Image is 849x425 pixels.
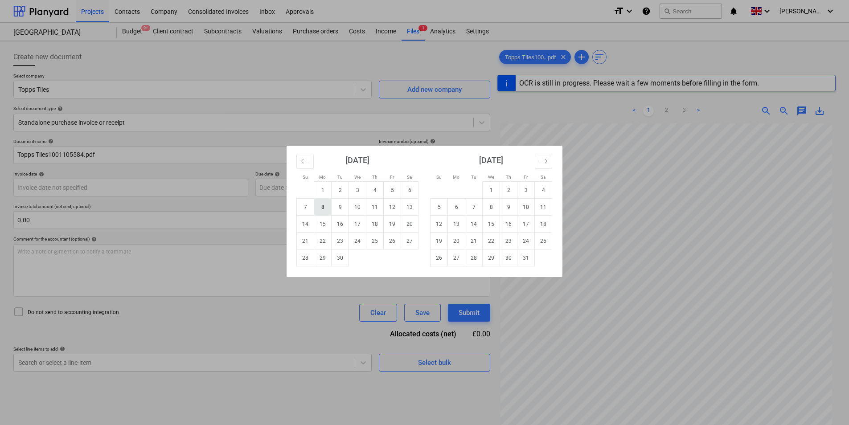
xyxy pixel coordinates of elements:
[297,249,314,266] td: Sunday, September 28, 2025
[517,216,535,233] td: Friday, October 17, 2025
[448,216,465,233] td: Monday, October 13, 2025
[535,154,552,169] button: Move forward to switch to the next month.
[479,155,503,165] strong: [DATE]
[431,199,448,216] td: Sunday, October 5, 2025
[431,216,448,233] td: Sunday, October 12, 2025
[448,233,465,249] td: Monday, October 20, 2025
[296,154,314,169] button: Move backward to switch to the previous month.
[401,182,418,199] td: Saturday, September 6, 2025
[314,249,332,266] td: Monday, September 29, 2025
[384,216,401,233] td: Friday, September 19, 2025
[524,175,528,180] small: Fr
[384,199,401,216] td: Friday, September 12, 2025
[517,233,535,249] td: Friday, October 24, 2025
[465,233,483,249] td: Tuesday, October 21, 2025
[384,182,401,199] td: Friday, September 5, 2025
[366,199,384,216] td: Thursday, September 11, 2025
[345,155,369,165] strong: [DATE]
[349,182,366,199] td: Wednesday, September 3, 2025
[332,182,349,199] td: Tuesday, September 2, 2025
[535,216,552,233] td: Saturday, October 18, 2025
[314,233,332,249] td: Monday, September 22, 2025
[500,182,517,199] td: Thursday, October 2, 2025
[471,175,476,180] small: Tu
[453,175,459,180] small: Mo
[314,182,332,199] td: Monday, September 1, 2025
[303,175,308,180] small: Su
[349,199,366,216] td: Wednesday, September 10, 2025
[297,199,314,216] td: Sunday, September 7, 2025
[297,216,314,233] td: Sunday, September 14, 2025
[436,175,442,180] small: Su
[465,249,483,266] td: Tuesday, October 28, 2025
[465,216,483,233] td: Tuesday, October 14, 2025
[319,175,326,180] small: Mo
[372,175,377,180] small: Th
[500,233,517,249] td: Thursday, October 23, 2025
[366,182,384,199] td: Thursday, September 4, 2025
[401,216,418,233] td: Saturday, September 20, 2025
[349,216,366,233] td: Wednesday, September 17, 2025
[448,249,465,266] td: Monday, October 27, 2025
[448,199,465,216] td: Monday, October 6, 2025
[332,199,349,216] td: Tuesday, September 9, 2025
[483,216,500,233] td: Wednesday, October 15, 2025
[401,199,418,216] td: Saturday, September 13, 2025
[535,199,552,216] td: Saturday, October 11, 2025
[390,175,394,180] small: Fr
[535,233,552,249] td: Saturday, October 25, 2025
[431,233,448,249] td: Sunday, October 19, 2025
[407,175,412,180] small: Sa
[535,182,552,199] td: Saturday, October 4, 2025
[431,249,448,266] td: Sunday, October 26, 2025
[483,182,500,199] td: Wednesday, October 1, 2025
[349,233,366,249] td: Wednesday, September 24, 2025
[366,216,384,233] td: Thursday, September 18, 2025
[517,249,535,266] td: Friday, October 31, 2025
[506,175,511,180] small: Th
[332,216,349,233] td: Tuesday, September 16, 2025
[517,182,535,199] td: Friday, October 3, 2025
[465,199,483,216] td: Tuesday, October 7, 2025
[500,199,517,216] td: Thursday, October 9, 2025
[337,175,343,180] small: Tu
[500,249,517,266] td: Thursday, October 30, 2025
[483,233,500,249] td: Wednesday, October 22, 2025
[500,216,517,233] td: Thursday, October 16, 2025
[314,216,332,233] td: Monday, September 15, 2025
[804,382,849,425] iframe: Chat Widget
[488,175,494,180] small: We
[541,175,545,180] small: Sa
[384,233,401,249] td: Friday, September 26, 2025
[297,233,314,249] td: Sunday, September 21, 2025
[314,199,332,216] td: Monday, September 8, 2025
[483,199,500,216] td: Wednesday, October 8, 2025
[332,249,349,266] td: Tuesday, September 30, 2025
[366,233,384,249] td: Thursday, September 25, 2025
[483,249,500,266] td: Wednesday, October 29, 2025
[517,199,535,216] td: Friday, October 10, 2025
[354,175,361,180] small: We
[287,146,562,277] div: Calendar
[401,233,418,249] td: Saturday, September 27, 2025
[332,233,349,249] td: Tuesday, September 23, 2025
